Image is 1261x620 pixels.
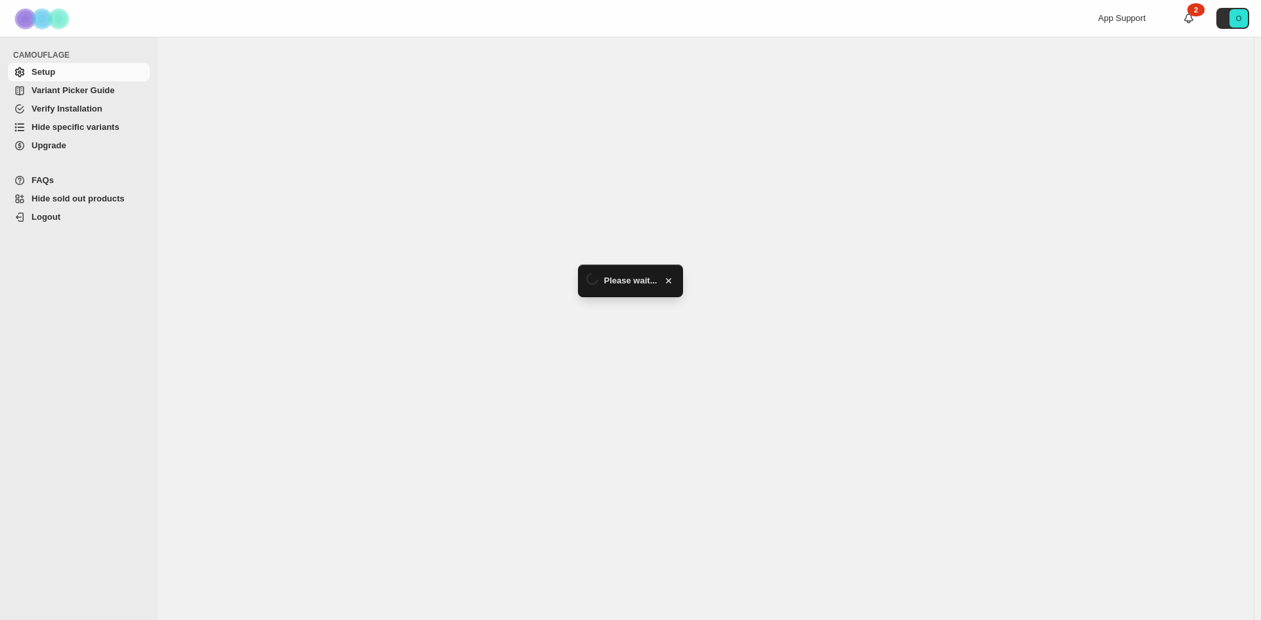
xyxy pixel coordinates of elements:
[32,67,55,77] span: Setup
[8,100,150,118] a: Verify Installation
[1187,3,1205,16] div: 2
[1182,12,1195,25] a: 2
[1236,14,1242,22] text: O
[8,190,150,208] a: Hide sold out products
[32,122,120,132] span: Hide specific variants
[8,63,150,81] a: Setup
[8,208,150,226] a: Logout
[32,104,102,114] span: Verify Installation
[32,140,66,150] span: Upgrade
[1098,13,1145,23] span: App Support
[11,1,76,37] img: Camouflage
[32,212,60,222] span: Logout
[8,136,150,155] a: Upgrade
[32,194,125,203] span: Hide sold out products
[32,85,114,95] span: Variant Picker Guide
[32,175,54,185] span: FAQs
[13,50,151,60] span: CAMOUFLAGE
[1229,9,1248,28] span: Avatar with initials O
[8,171,150,190] a: FAQs
[8,118,150,136] a: Hide specific variants
[1216,8,1249,29] button: Avatar with initials O
[604,274,657,287] span: Please wait...
[8,81,150,100] a: Variant Picker Guide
